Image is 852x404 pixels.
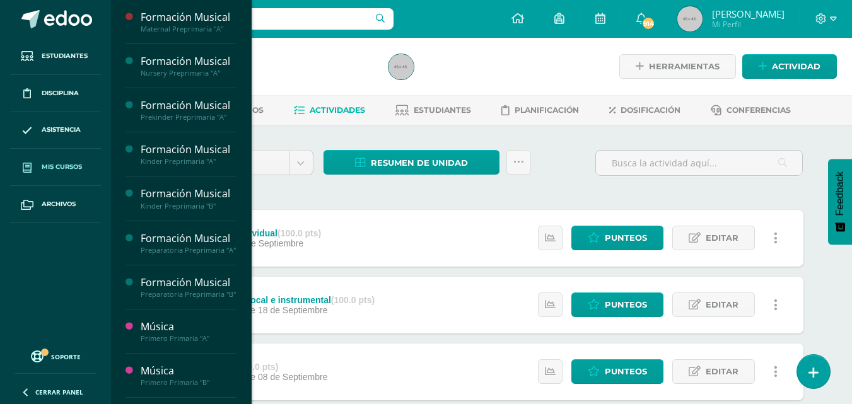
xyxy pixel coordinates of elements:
span: Actividad [772,55,820,78]
div: Formación Musical [141,275,236,290]
div: Nursery Preprimaria "A" [141,69,236,78]
div: Prekinder Preprimaria "A" [141,113,236,122]
div: Formación Musical [141,98,236,113]
button: Feedback - Mostrar encuesta [828,159,852,245]
span: Punteos [605,360,647,383]
a: Formación MusicalKinder Preprimaria "A" [141,142,236,166]
a: Punteos [571,292,663,317]
div: Preparatoria Preprimaria "B" [141,290,236,299]
div: Kinder Preprimaria "A" [141,157,236,166]
span: Editar [706,226,738,250]
span: Disciplina [42,88,79,98]
div: Kinder Preprimaria "B" [141,202,236,211]
span: Punteos [605,226,647,250]
a: Herramientas [619,54,736,79]
span: Archivos [42,199,76,209]
a: Soporte [15,347,96,364]
img: 45x45 [388,54,414,79]
span: 914 [641,16,655,30]
span: Soporte [51,352,81,361]
span: Actividades [310,105,365,115]
a: Dosificación [609,100,680,120]
span: Mis cursos [42,162,82,172]
div: Música [141,364,236,378]
div: Formación Musical [141,231,236,246]
a: Formación MusicalPreparatoria Preprimaria "B" [141,275,236,299]
span: Editar [706,360,738,383]
strong: (100.0 pts) [331,295,375,305]
a: Planificación [501,100,579,120]
span: Resumen de unidad [371,151,468,175]
span: Asistencia [42,125,81,135]
a: MúsicaPrimero Primaria "B" [141,364,236,387]
div: Música [141,320,236,334]
span: Estudiantes [414,105,471,115]
span: [PERSON_NAME] [712,8,785,20]
a: Punteos [571,359,663,384]
div: Formación Musical [141,10,236,25]
div: Primero Primaria "A" [141,334,236,343]
span: Feedback [834,171,846,216]
a: Actividades [294,100,365,120]
a: Conferencias [711,100,791,120]
span: Editar [706,293,738,316]
span: Cerrar panel [35,388,83,396]
div: Tercero Primaria 'C' [159,69,373,81]
div: Formación Musical [141,54,236,69]
a: Disciplina [10,75,101,112]
div: Formación Musical [141,187,236,201]
input: Busca la actividad aquí... [596,151,802,175]
div: Práctica rítmica, vocal e instrumental [175,295,375,305]
a: Estudiantes [10,38,101,75]
img: 45x45 [677,6,703,32]
a: Asistencia [10,112,101,149]
a: Actividad [742,54,837,79]
span: 18 de Septiembre [258,305,328,315]
span: Conferencias [727,105,791,115]
a: Formación MusicalKinder Preprimaria "B" [141,187,236,210]
a: Estudiantes [395,100,471,120]
a: Archivos [10,186,101,223]
span: 08 de Septiembre [258,372,328,382]
a: MúsicaPrimero Primaria "A" [141,320,236,343]
h1: Música [159,52,373,69]
span: Mi Perfil [712,19,785,30]
span: Planificación [515,105,579,115]
div: Formación Musical [141,142,236,157]
a: Formación MusicalPrekinder Preprimaria "A" [141,98,236,122]
div: Primero Primaria "B" [141,378,236,387]
a: Resumen de unidad [324,150,499,175]
div: Maternal Preprimaria "A" [141,25,236,33]
strong: (100.0 pts) [277,228,321,238]
span: 25 de Septiembre [234,238,304,248]
a: Formación MusicalMaternal Preprimaria "A" [141,10,236,33]
span: Dosificación [621,105,680,115]
input: Busca un usuario... [119,8,394,30]
strong: (100.0 pts) [235,362,278,372]
span: Herramientas [649,55,720,78]
span: Punteos [605,293,647,316]
a: Formación MusicalNursery Preprimaria "A" [141,54,236,78]
a: Punteos [571,226,663,250]
div: Preparatoria Preprimaria "A" [141,246,236,255]
a: Formación MusicalPreparatoria Preprimaria "A" [141,231,236,255]
span: Estudiantes [42,51,88,61]
a: Mis cursos [10,149,101,186]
